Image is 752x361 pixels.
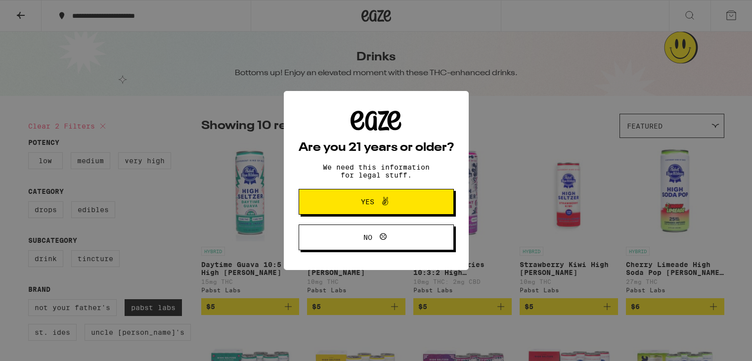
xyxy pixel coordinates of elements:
[314,163,438,179] p: We need this information for legal stuff.
[299,142,454,154] h2: Are you 21 years or older?
[361,198,374,205] span: Yes
[363,234,372,241] span: No
[299,225,454,250] button: No
[299,189,454,215] button: Yes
